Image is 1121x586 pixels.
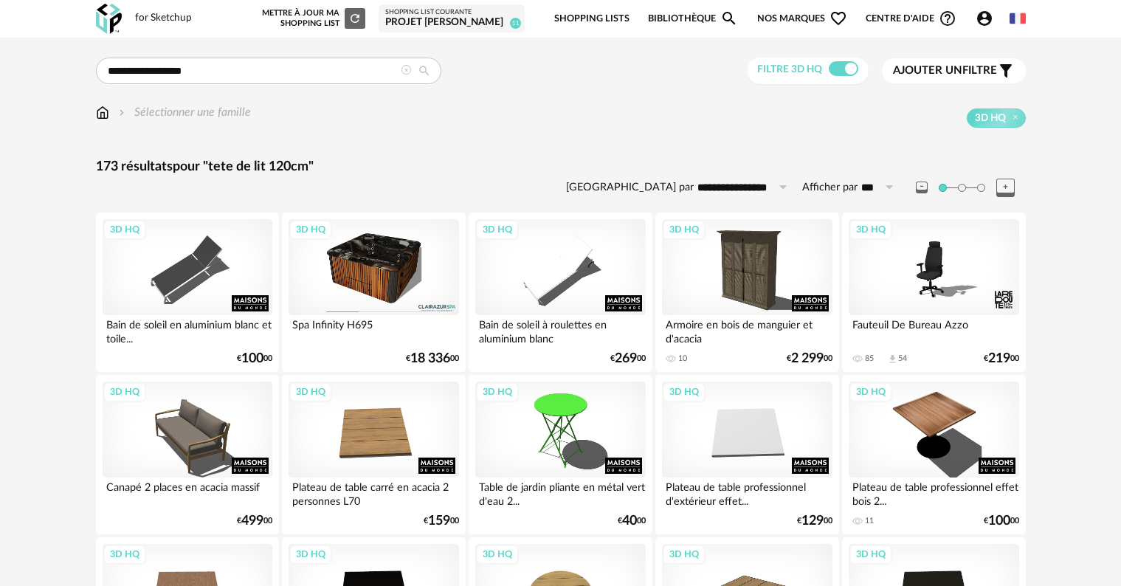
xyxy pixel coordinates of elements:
[554,1,630,36] a: Shopping Lists
[173,160,314,173] span: pour "tete de lit 120cm"
[787,354,832,364] div: € 00
[849,478,1018,507] div: Plateau de table professionnel effet bois 2...
[475,315,645,345] div: Bain de soleil à roulettes en aluminium blanc
[976,10,993,27] span: Account Circle icon
[655,375,838,534] a: 3D HQ Plateau de table professionnel d'extérieur effet... €12900
[893,65,962,76] span: Ajouter un
[757,1,847,36] span: Nos marques
[135,12,192,25] div: for Sketchup
[849,315,1018,345] div: Fauteuil De Bureau Azzo
[385,8,518,17] div: Shopping List courante
[241,354,263,364] span: 100
[988,516,1010,526] span: 100
[476,545,519,564] div: 3D HQ
[259,8,365,29] div: Mettre à jour ma Shopping List
[96,159,1026,176] div: 173 résultats
[801,516,824,526] span: 129
[385,8,518,30] a: Shopping List courante Projet [PERSON_NAME] 11
[797,516,832,526] div: € 00
[791,354,824,364] span: 2 299
[829,10,847,27] span: Heart Outline icon
[289,545,332,564] div: 3D HQ
[96,375,279,534] a: 3D HQ Canapé 2 places en acacia massif €49900
[662,478,832,507] div: Plateau de table professionnel d'extérieur effet...
[469,375,652,534] a: 3D HQ Table de jardin pliante en métal vert d'eau 2... €4000
[103,545,146,564] div: 3D HQ
[289,478,458,507] div: Plateau de table carré en acacia 2 personnes L70
[720,10,738,27] span: Magnify icon
[96,4,122,34] img: OXP
[385,16,518,30] div: Projet [PERSON_NAME]
[757,64,822,75] span: Filtre 3D HQ
[887,354,898,365] span: Download icon
[289,382,332,401] div: 3D HQ
[865,516,874,526] div: 11
[237,516,272,526] div: € 00
[289,315,458,345] div: Spa Infinity H695
[424,516,459,526] div: € 00
[476,220,519,239] div: 3D HQ
[678,354,687,364] div: 10
[849,545,892,564] div: 3D HQ
[615,354,637,364] span: 269
[898,354,907,364] div: 54
[1010,10,1026,27] img: fr
[428,516,450,526] span: 159
[976,10,1000,27] span: Account Circle icon
[662,315,832,345] div: Armoire en bois de manguier et d'acacia
[882,58,1026,83] button: Ajouter unfiltre Filter icon
[282,375,465,534] a: 3D HQ Plateau de table carré en acacia 2 personnes L70 €15900
[116,104,128,121] img: svg+xml;base64,PHN2ZyB3aWR0aD0iMTYiIGhlaWdodD0iMTYiIHZpZXdCb3g9IjAgMCAxNiAxNiIgZmlsbD0ibm9uZSIgeG...
[103,478,272,507] div: Canapé 2 places en acacia massif
[103,315,272,345] div: Bain de soleil en aluminium blanc et toile...
[802,181,858,195] label: Afficher par
[842,375,1025,534] a: 3D HQ Plateau de table professionnel effet bois 2... 11 €10000
[96,213,279,372] a: 3D HQ Bain de soleil en aluminium blanc et toile... €10000
[348,14,362,22] span: Refresh icon
[865,354,874,364] div: 85
[469,213,652,372] a: 3D HQ Bain de soleil à roulettes en aluminium blanc €26900
[618,516,646,526] div: € 00
[510,18,521,29] span: 11
[622,516,637,526] span: 40
[849,382,892,401] div: 3D HQ
[476,382,519,401] div: 3D HQ
[237,354,272,364] div: € 00
[116,104,251,121] div: Sélectionner une famille
[939,10,956,27] span: Help Circle Outline icon
[475,478,645,507] div: Table de jardin pliante en métal vert d'eau 2...
[103,220,146,239] div: 3D HQ
[96,104,109,121] img: svg+xml;base64,PHN2ZyB3aWR0aD0iMTYiIGhlaWdodD0iMTciIHZpZXdCb3g9IjAgMCAxNiAxNyIgZmlsbD0ibm9uZSIgeG...
[984,516,1019,526] div: € 00
[282,213,465,372] a: 3D HQ Spa Infinity H695 €18 33600
[663,220,706,239] div: 3D HQ
[655,213,838,372] a: 3D HQ Armoire en bois de manguier et d'acacia 10 €2 29900
[241,516,263,526] span: 499
[663,545,706,564] div: 3D HQ
[663,382,706,401] div: 3D HQ
[103,382,146,401] div: 3D HQ
[893,63,997,78] span: filtre
[566,181,694,195] label: [GEOGRAPHIC_DATA] par
[842,213,1025,372] a: 3D HQ Fauteuil De Bureau Azzo 85 Download icon 54 €21900
[849,220,892,239] div: 3D HQ
[289,220,332,239] div: 3D HQ
[610,354,646,364] div: € 00
[648,1,738,36] a: BibliothèqueMagnify icon
[975,111,1006,125] span: 3D HQ
[988,354,1010,364] span: 219
[410,354,450,364] span: 18 336
[406,354,459,364] div: € 00
[984,354,1019,364] div: € 00
[866,10,956,27] span: Centre d'aideHelp Circle Outline icon
[997,62,1015,80] span: Filter icon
